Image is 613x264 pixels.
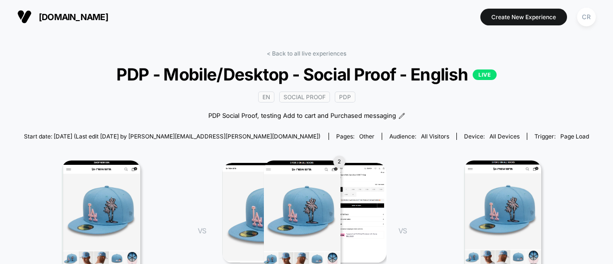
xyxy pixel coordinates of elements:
span: PDP - Mobile/Desktop - Social Proof - English [47,64,566,84]
div: Audience: [389,133,449,140]
span: VS [398,227,406,235]
a: < Back to all live experiences [267,50,346,57]
div: Pages: [336,133,375,140]
button: CR [574,7,599,27]
span: All Visitors [421,133,449,140]
span: Device: [456,133,527,140]
span: Start date: [DATE] (Last edit [DATE] by [PERSON_NAME][EMAIL_ADDRESS][PERSON_NAME][DOMAIN_NAME]) [24,133,320,140]
span: other [359,133,375,140]
span: [DOMAIN_NAME] [39,12,108,22]
span: SOCIAL PROOF [279,92,330,103]
img: Visually logo [17,10,32,24]
span: PDP Social Proof, testing Add to cart and Purchased messaging [208,111,396,121]
span: Page Load [560,133,589,140]
span: VS [198,227,205,235]
div: Trigger: [534,133,589,140]
img: Purchased 1 [222,163,386,263]
div: CR [577,8,596,26]
div: 2 [333,156,345,168]
button: Create New Experience [480,9,567,25]
span: all devices [489,133,520,140]
span: EN [258,92,274,103]
p: LIVE [473,69,497,80]
span: PDP [335,92,355,103]
button: [DOMAIN_NAME] [14,9,111,24]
